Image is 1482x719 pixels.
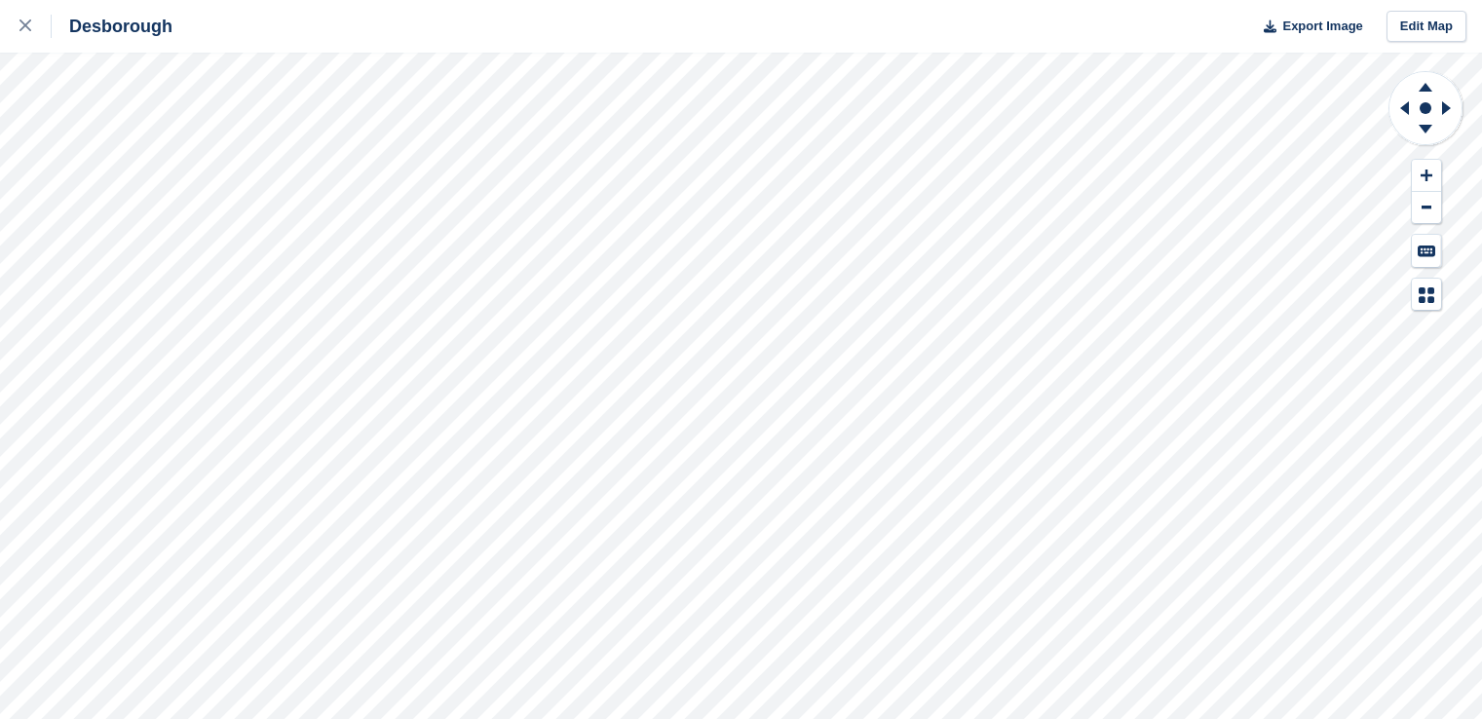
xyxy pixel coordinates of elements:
div: Desborough [52,15,172,38]
span: Export Image [1282,17,1362,36]
button: Zoom In [1412,160,1441,192]
button: Export Image [1252,11,1363,43]
button: Zoom Out [1412,192,1441,224]
a: Edit Map [1387,11,1466,43]
button: Keyboard Shortcuts [1412,235,1441,267]
button: Map Legend [1412,279,1441,311]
